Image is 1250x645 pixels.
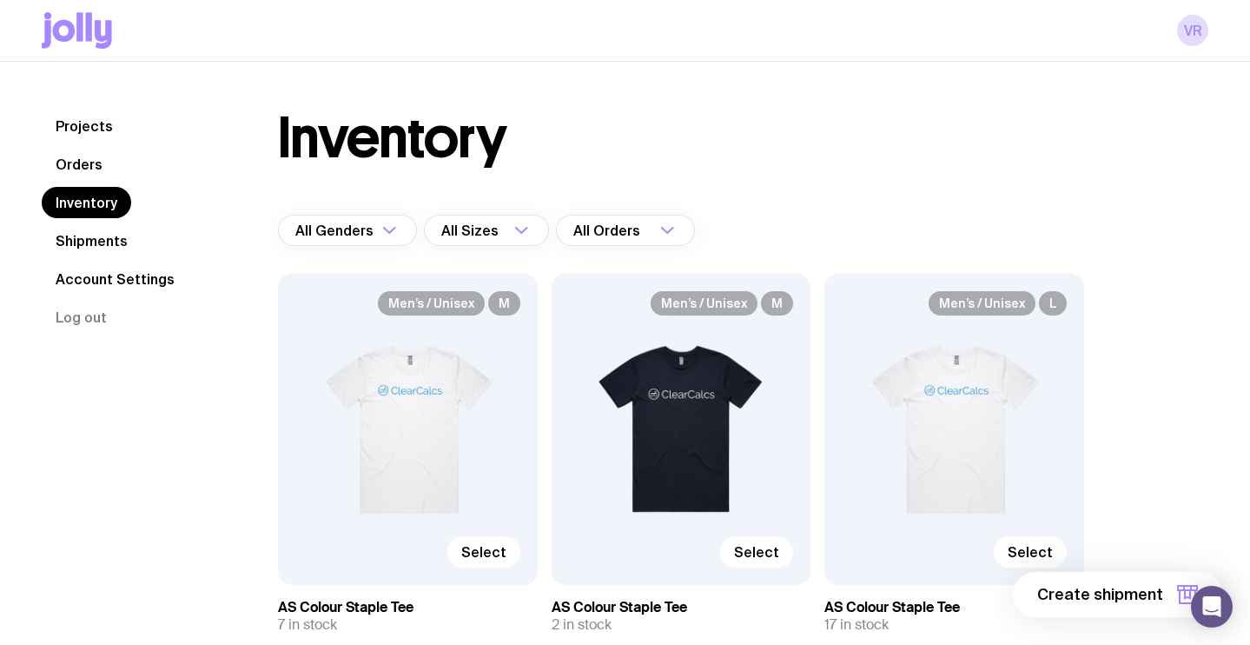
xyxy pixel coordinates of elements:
[1008,543,1053,561] span: Select
[424,215,549,246] div: Search for option
[278,599,538,616] h3: AS Colour Staple Tee
[1039,291,1067,316] span: L
[441,215,502,246] span: All Sizes
[295,215,377,246] span: All Genders
[1013,572,1222,617] button: Create shipment
[1191,586,1233,628] div: Open Intercom Messenger
[556,215,695,246] div: Search for option
[573,215,644,246] span: All Orders
[824,616,889,634] span: 17 in stock
[761,291,793,316] span: M
[644,215,655,246] input: Search for option
[278,110,506,166] h1: Inventory
[42,110,127,142] a: Projects
[278,616,337,634] span: 7 in stock
[1037,584,1163,605] span: Create shipment
[42,302,121,333] button: Log out
[1177,15,1208,46] a: VR
[42,263,188,295] a: Account Settings
[42,149,116,180] a: Orders
[651,291,757,316] span: Men’s / Unisex
[278,215,417,246] div: Search for option
[461,543,506,561] span: Select
[824,599,1084,616] h3: AS Colour Staple Tee
[42,225,142,256] a: Shipments
[929,291,1035,316] span: Men’s / Unisex
[378,291,485,316] span: Men’s / Unisex
[734,543,779,561] span: Select
[552,599,811,616] h3: AS Colour Staple Tee
[488,291,520,316] span: M
[502,215,509,246] input: Search for option
[552,616,612,634] span: 2 in stock
[42,187,131,218] a: Inventory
